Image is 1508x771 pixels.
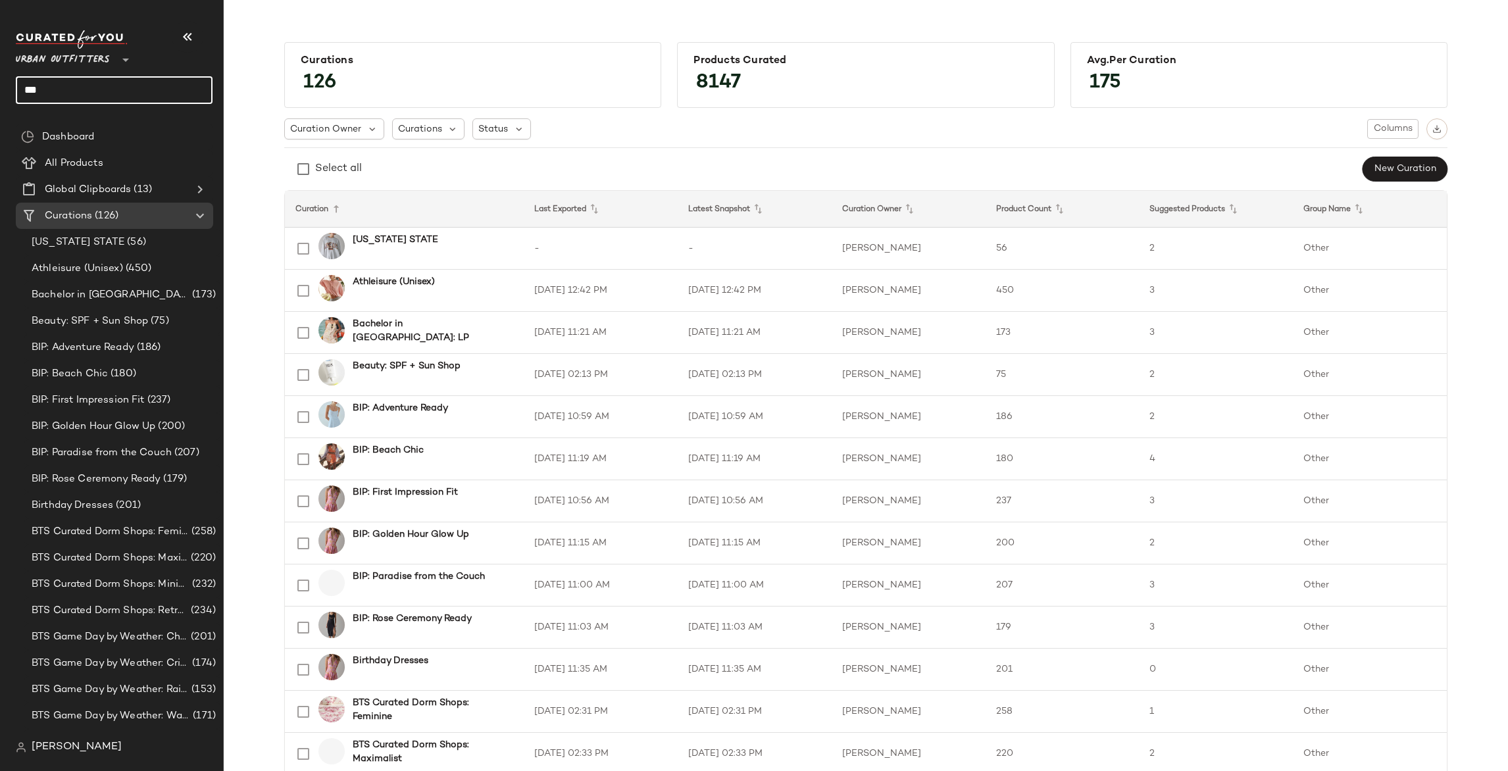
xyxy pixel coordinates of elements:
[301,55,645,67] div: Curations
[832,228,986,270] td: [PERSON_NAME]
[1139,649,1293,691] td: 0
[832,649,986,691] td: [PERSON_NAME]
[678,691,832,733] td: [DATE] 02:31 PM
[318,359,345,385] img: 61418414_000_b
[32,524,189,539] span: BTS Curated Dorm Shops: Feminine
[189,577,216,592] span: (232)
[678,191,832,228] th: Latest Snapshot
[318,654,345,680] img: 101350247_266_b
[1139,270,1293,312] td: 3
[678,312,832,354] td: [DATE] 11:21 AM
[32,709,190,724] span: BTS Game Day by Weather: Warm & Sunny
[986,396,1140,438] td: 186
[986,270,1140,312] td: 450
[678,522,832,564] td: [DATE] 11:15 AM
[290,122,361,136] span: Curation Owner
[318,485,345,512] img: 101350247_266_b
[113,498,141,513] span: (201)
[155,419,185,434] span: (200)
[42,130,94,145] span: Dashboard
[678,354,832,396] td: [DATE] 02:13 PM
[353,485,458,499] b: BIP: First Impression Fit
[353,401,448,415] b: BIP: Adventure Ready
[832,480,986,522] td: [PERSON_NAME]
[161,472,187,487] span: (179)
[318,528,345,554] img: 101350247_266_b
[678,607,832,649] td: [DATE] 11:03 AM
[1293,270,1447,312] td: Other
[1367,119,1419,139] button: Columns
[678,649,832,691] td: [DATE] 11:35 AM
[131,182,152,197] span: (13)
[353,233,438,247] b: [US_STATE] STATE
[16,45,110,68] span: Urban Outfitters
[832,438,986,480] td: [PERSON_NAME]
[1293,438,1447,480] td: Other
[32,472,161,487] span: BIP: Rose Ceremony Ready
[1293,564,1447,607] td: Other
[1293,191,1447,228] th: Group Name
[45,182,131,197] span: Global Clipboards
[678,564,832,607] td: [DATE] 11:00 AM
[1139,480,1293,522] td: 3
[16,30,128,49] img: cfy_white_logo.C9jOOHJF.svg
[524,191,678,228] th: Last Exported
[318,317,345,343] img: 99180069_079_b
[172,445,199,460] span: (207)
[1293,649,1447,691] td: Other
[1087,55,1431,67] div: Avg.per Curation
[986,480,1140,522] td: 237
[678,396,832,438] td: [DATE] 10:59 AM
[318,233,345,259] img: 100651991_004_b
[189,287,216,303] span: (173)
[683,59,754,107] span: 8147
[986,691,1140,733] td: 258
[318,696,345,722] img: 98949480_066_b
[1139,564,1293,607] td: 3
[32,445,172,460] span: BIP: Paradise from the Couch
[188,630,216,645] span: (201)
[188,551,216,566] span: (220)
[398,122,442,136] span: Curations
[1139,607,1293,649] td: 3
[32,314,148,329] span: Beauty: SPF + Sun Shop
[1374,164,1436,174] span: New Curation
[353,275,435,289] b: Athleisure (Unisex)
[832,270,986,312] td: [PERSON_NAME]
[832,607,986,649] td: [PERSON_NAME]
[1139,691,1293,733] td: 1
[353,528,469,541] b: BIP: Golden Hour Glow Up
[832,396,986,438] td: [PERSON_NAME]
[524,396,678,438] td: [DATE] 10:59 AM
[986,438,1140,480] td: 180
[524,312,678,354] td: [DATE] 11:21 AM
[32,656,189,671] span: BTS Game Day by Weather: Crisp & Cozy
[315,161,362,177] div: Select all
[32,419,155,434] span: BIP: Golden Hour Glow Up
[524,270,678,312] td: [DATE] 12:42 PM
[285,191,524,228] th: Curation
[32,261,123,276] span: Athleisure (Unisex)
[693,55,1038,67] div: Products Curated
[1139,228,1293,270] td: 2
[678,438,832,480] td: [DATE] 11:19 AM
[145,393,171,408] span: (237)
[832,354,986,396] td: [PERSON_NAME]
[1293,691,1447,733] td: Other
[1293,312,1447,354] td: Other
[318,612,345,638] img: 95733648_001_b
[92,209,118,224] span: (126)
[32,577,189,592] span: BTS Curated Dorm Shops: Minimalist
[678,228,832,270] td: -
[45,209,92,224] span: Curations
[1139,191,1293,228] th: Suggested Products
[353,612,472,626] b: BIP: Rose Ceremony Ready
[45,156,103,171] span: All Products
[134,340,161,355] span: (186)
[524,228,678,270] td: -
[32,739,122,755] span: [PERSON_NAME]
[318,275,345,301] img: 94373735_065_b
[986,649,1140,691] td: 201
[318,443,345,470] img: 98247711_087_b
[524,522,678,564] td: [DATE] 11:15 AM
